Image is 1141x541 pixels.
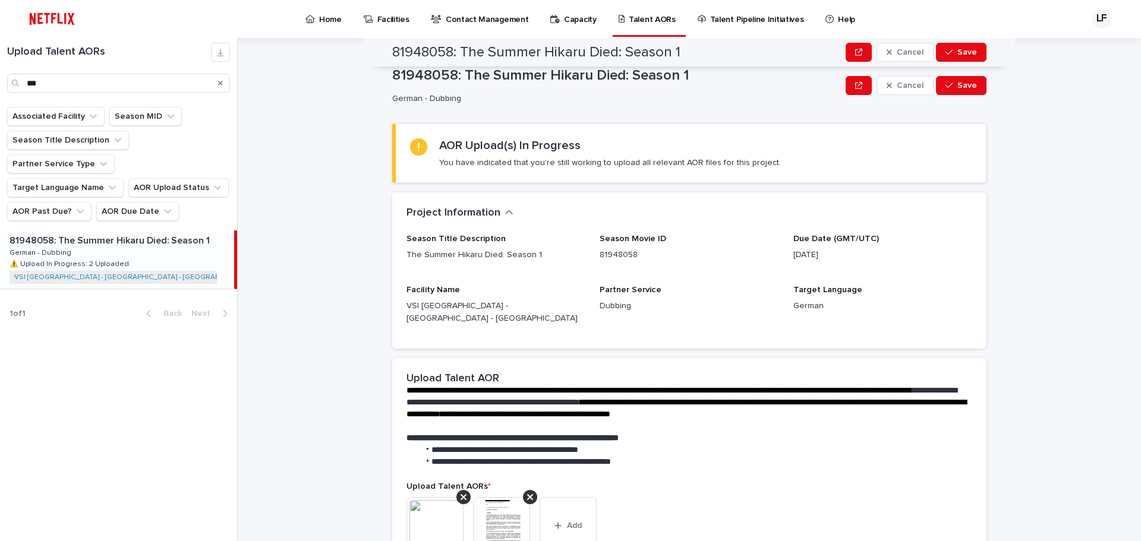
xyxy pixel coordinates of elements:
a: VSI [GEOGRAPHIC_DATA] - [GEOGRAPHIC_DATA] - [GEOGRAPHIC_DATA] [14,273,255,281]
p: German [793,300,972,312]
span: Save [957,81,977,90]
p: ⚠️ Upload In Progress: 2 Uploaded [10,258,131,268]
span: Season Title Description [406,235,506,243]
span: Target Language [793,286,862,294]
button: Cancel [877,43,934,62]
span: Partner Service [600,286,661,294]
p: Dubbing [600,300,778,312]
span: Facility Name [406,286,460,294]
h2: 81948058: The Summer Hikaru Died: Season 1 [392,44,680,61]
p: 81948058 [600,249,778,261]
button: Season Title Description [7,131,129,150]
span: Due Date (GMT/UTC) [793,235,879,243]
button: AOR Due Date [96,202,179,221]
span: Save [957,48,977,56]
button: AOR Past Due? [7,202,92,221]
button: Save [936,76,986,95]
button: AOR Upload Status [128,178,229,197]
p: German - Dubbing [392,94,836,104]
button: Save [936,43,986,62]
button: Cancel [877,76,934,95]
button: Back [137,308,187,319]
button: Partner Service Type [7,154,115,173]
p: You have indicated that you're still working to upload all relevant AOR files for this project. [439,157,781,168]
h2: Project Information [406,207,500,220]
button: Next [187,308,237,319]
p: [DATE] [793,249,972,261]
span: Add [567,521,582,530]
p: 81948058: The Summer Hikaru Died: Season 1 [10,233,212,246]
span: Back [156,309,182,318]
div: LF [1092,10,1111,29]
button: Project Information [406,207,513,220]
h1: Upload Talent AORs [7,46,211,59]
h2: Upload Talent AOR [406,372,499,385]
span: Cancel [897,48,923,56]
p: German - Dubbing [10,246,74,257]
span: Season Movie ID [600,235,666,243]
h2: AOR Upload(s) In Progress [439,138,581,153]
img: ifQbXi3ZQGMSEF7WDB7W [24,7,80,31]
input: Search [7,74,230,93]
span: Cancel [897,81,923,90]
p: VSI [GEOGRAPHIC_DATA] - [GEOGRAPHIC_DATA] - [GEOGRAPHIC_DATA] [406,300,585,325]
p: The Summer Hikaru Died: Season 1 [406,249,585,261]
button: Associated Facility [7,107,105,126]
p: 81948058: The Summer Hikaru Died: Season 1 [392,67,841,84]
span: Next [191,309,218,318]
button: Target Language Name [7,178,124,197]
button: Season MID [109,107,182,126]
span: Upload Talent AORs [406,482,491,491]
